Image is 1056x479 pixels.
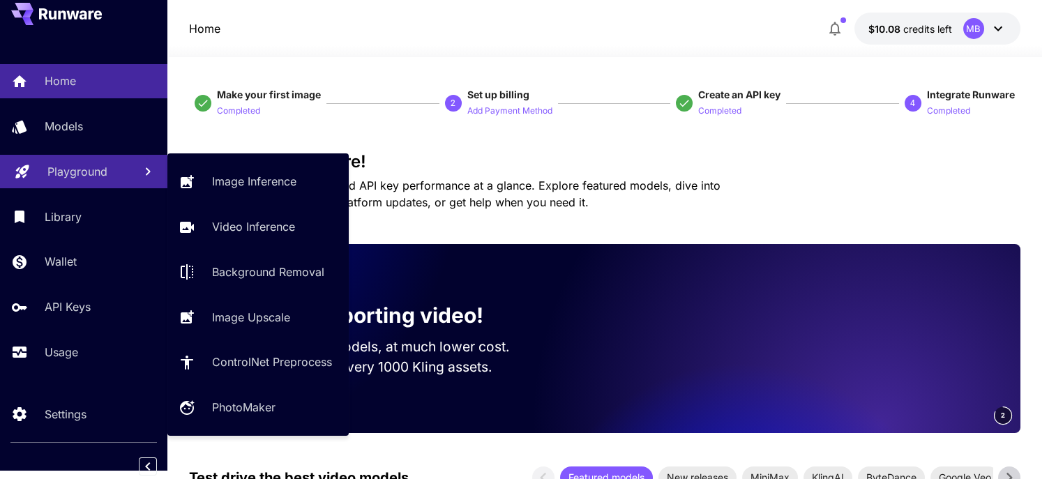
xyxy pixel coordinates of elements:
[189,20,220,37] nav: breadcrumb
[189,152,1020,172] h3: Welcome to Runware!
[211,357,536,377] p: Save up to $500 for every 1000 Kling assets.
[868,23,903,35] span: $10.08
[212,309,290,326] p: Image Upscale
[698,105,741,118] p: Completed
[167,345,349,379] a: ControlNet Preprocess
[467,105,552,118] p: Add Payment Method
[868,22,952,36] div: $10.07525
[217,89,321,100] span: Make your first image
[45,73,76,89] p: Home
[963,18,984,39] div: MB
[212,173,296,190] p: Image Inference
[167,390,349,425] a: PhotoMaker
[1001,410,1005,420] span: 2
[212,264,324,280] p: Background Removal
[910,97,915,109] p: 4
[45,253,77,270] p: Wallet
[212,353,332,370] p: ControlNet Preprocess
[189,178,721,209] span: Check out your usage stats and API key performance at a glance. Explore featured models, dive int...
[250,300,483,331] p: Now supporting video!
[212,399,276,416] p: PhotoMaker
[45,298,91,315] p: API Keys
[927,89,1015,100] span: Integrate Runware
[927,105,970,118] p: Completed
[451,97,455,109] p: 2
[467,89,529,100] span: Set up billing
[47,163,107,180] p: Playground
[167,165,349,199] a: Image Inference
[167,255,349,289] a: Background Removal
[698,89,780,100] span: Create an API key
[45,344,78,360] p: Usage
[45,118,83,135] p: Models
[167,210,349,244] a: Video Inference
[45,406,86,423] p: Settings
[217,105,260,118] p: Completed
[211,337,536,357] p: Run the best video models, at much lower cost.
[167,300,349,334] a: Image Upscale
[903,23,952,35] span: credits left
[139,457,157,476] button: Collapse sidebar
[149,454,167,479] div: Collapse sidebar
[854,13,1020,45] button: $10.07525
[45,208,82,225] p: Library
[212,218,295,235] p: Video Inference
[189,20,220,37] p: Home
